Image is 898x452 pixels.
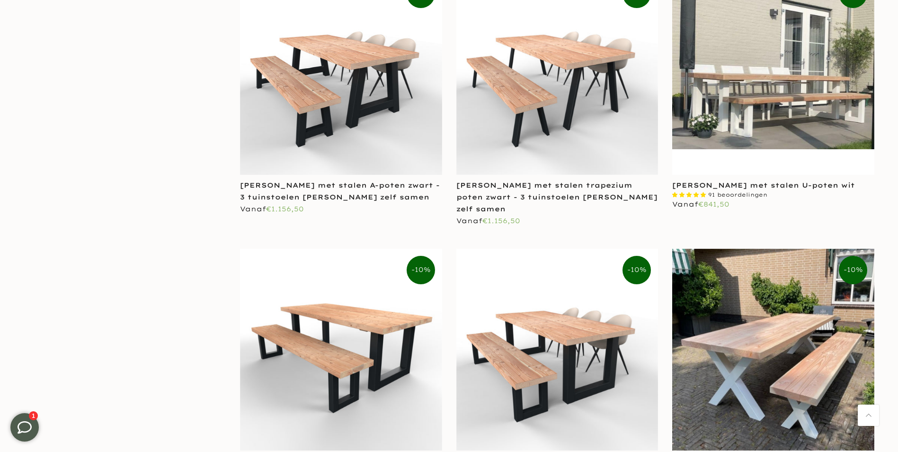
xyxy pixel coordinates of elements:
[698,200,729,208] span: €841,50
[672,200,729,208] span: Vanaf
[622,256,651,284] span: -10%
[672,191,708,198] span: 4.87 stars
[858,405,879,426] a: Terug naar boven
[708,191,767,198] span: 91 beoordelingen
[240,181,440,201] a: [PERSON_NAME] met stalen A-poten zwart - 3 tuinstoelen [PERSON_NAME] zelf samen
[240,205,304,213] span: Vanaf
[482,217,520,225] span: €1.156,50
[1,404,48,451] iframe: toggle-frame
[672,181,855,190] a: [PERSON_NAME] met stalen U-poten wit
[240,249,442,451] img: Douglas tuinset tafel en bank met u-poten zwart
[456,181,658,213] a: [PERSON_NAME] met stalen trapezium poten zwart - 3 tuinstoelen [PERSON_NAME] zelf samen
[839,256,867,284] span: -10%
[407,256,435,284] span: -10%
[456,217,520,225] span: Vanaf
[266,205,304,213] span: €1.156,50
